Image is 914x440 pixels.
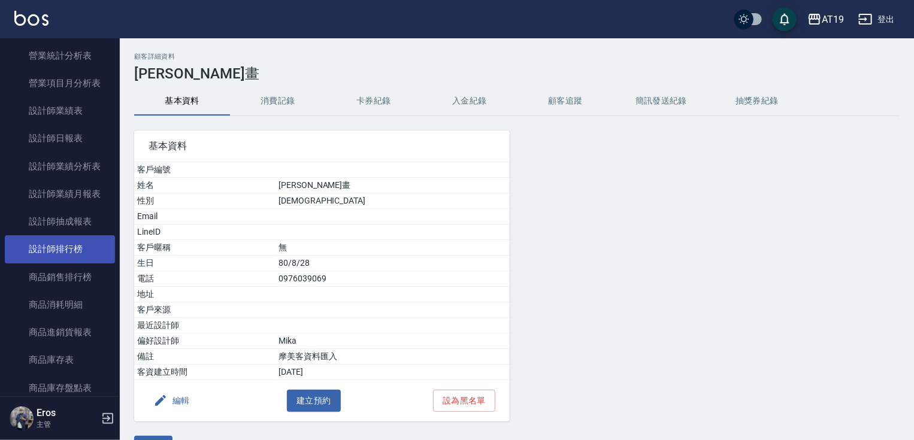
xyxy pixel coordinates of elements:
[134,365,276,380] td: 客資建立時間
[5,42,115,69] a: 營業統計分析表
[14,11,49,26] img: Logo
[613,87,709,116] button: 簡訊發送紀錄
[134,209,276,224] td: Email
[134,65,900,82] h3: [PERSON_NAME]畫
[134,178,276,193] td: 姓名
[230,87,326,116] button: 消費記錄
[5,69,115,97] a: 營業項目月分析表
[803,7,849,32] button: AT19
[276,240,510,256] td: 無
[134,318,276,333] td: 最近設計師
[326,87,422,116] button: 卡券紀錄
[149,390,195,412] button: 編輯
[5,263,115,291] a: 商品銷售排行榜
[5,97,115,125] a: 設計師業績表
[276,365,510,380] td: [DATE]
[37,407,98,419] h5: Eros
[854,8,900,31] button: 登出
[134,53,900,60] h2: 顧客詳細資料
[5,374,115,402] a: 商品庫存盤點表
[5,235,115,263] a: 設計師排行榜
[5,208,115,235] a: 設計師抽成報表
[276,256,510,271] td: 80/8/28
[433,390,495,412] button: 設為黑名單
[5,346,115,374] a: 商品庫存表
[134,256,276,271] td: 生日
[5,318,115,346] a: 商品進銷貨報表
[822,12,844,27] div: AT19
[134,87,230,116] button: 基本資料
[709,87,805,116] button: 抽獎券紀錄
[134,240,276,256] td: 客戶暱稱
[134,302,276,318] td: 客戶來源
[276,349,510,365] td: 摩美客資料匯入
[10,406,34,430] img: Person
[517,87,613,116] button: 顧客追蹤
[134,333,276,349] td: 偏好設計師
[134,162,276,178] td: 客戶編號
[422,87,517,116] button: 入金紀錄
[134,193,276,209] td: 性別
[276,333,510,349] td: Mika
[276,271,510,287] td: 0976039069
[134,349,276,365] td: 備註
[773,7,797,31] button: save
[134,224,276,240] td: LineID
[134,287,276,302] td: 地址
[276,178,510,193] td: [PERSON_NAME]畫
[5,291,115,318] a: 商品消耗明細
[5,125,115,152] a: 設計師日報表
[276,193,510,209] td: [DEMOGRAPHIC_DATA]
[37,419,98,430] p: 主管
[149,140,495,152] span: 基本資料
[5,180,115,208] a: 設計師業績月報表
[5,153,115,180] a: 設計師業績分析表
[287,390,341,412] button: 建立預約
[134,271,276,287] td: 電話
